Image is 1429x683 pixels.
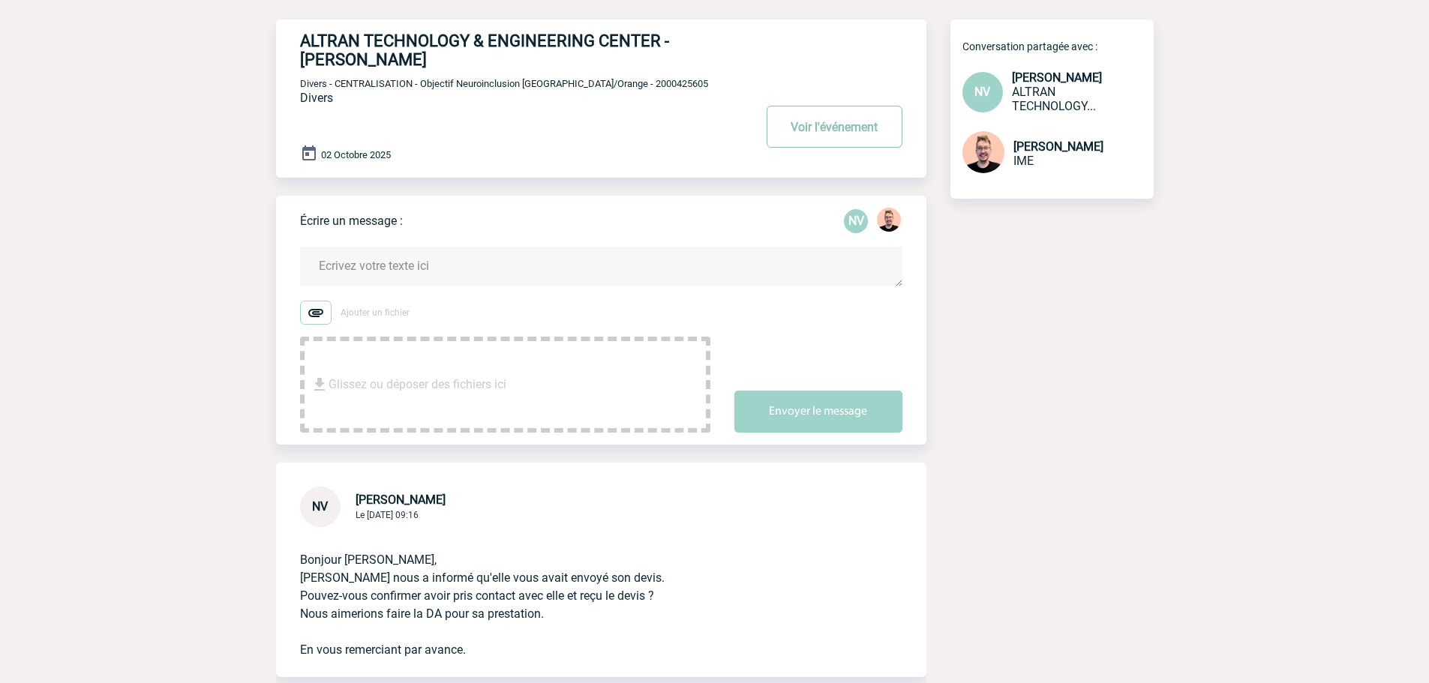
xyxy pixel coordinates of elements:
[329,347,506,422] span: Glissez ou déposer des fichiers ici
[356,510,419,520] span: Le [DATE] 09:16
[962,131,1004,173] img: 129741-1.png
[974,85,990,99] span: NV
[321,149,391,160] span: 02 Octobre 2025
[312,499,328,514] span: NV
[1013,154,1034,168] span: IME
[877,208,901,232] img: 129741-1.png
[300,31,709,69] h4: ALTRAN TECHNOLOGY & ENGINEERING CENTER - [PERSON_NAME]
[300,214,403,228] p: Écrire un message :
[767,106,902,148] button: Voir l'événement
[356,493,446,507] span: [PERSON_NAME]
[300,527,860,659] p: Bonjour [PERSON_NAME], [PERSON_NAME] nous a informé qu'elle vous avait envoyé son devis. Pouvez-v...
[341,307,410,318] span: Ajouter un fichier
[1012,85,1096,113] span: ALTRAN TECHNOLOGY & ENGINEERING CENTER
[877,208,901,235] div: Stefan MILADINOVIC
[962,40,1154,52] p: Conversation partagée avec :
[844,209,868,233] div: Noëlle VIVIEN
[1013,139,1103,154] span: [PERSON_NAME]
[300,91,333,105] span: Divers
[844,209,868,233] p: NV
[311,376,329,394] img: file_download.svg
[734,391,902,433] button: Envoyer le message
[300,78,708,89] span: Divers - CENTRALISATION - Objectif Neuroinclusion [GEOGRAPHIC_DATA]/Orange - 2000425605
[1012,70,1102,85] span: [PERSON_NAME]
